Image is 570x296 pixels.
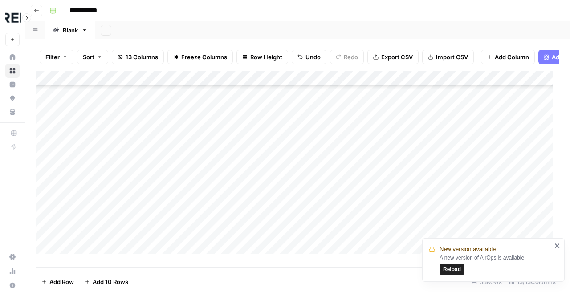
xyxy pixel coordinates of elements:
button: Freeze Columns [167,50,233,64]
button: 13 Columns [112,50,164,64]
button: Export CSV [367,50,419,64]
span: Add 10 Rows [93,277,128,286]
a: Browse [5,64,20,78]
span: Redo [344,53,358,61]
a: Blank [45,21,95,39]
button: Sort [77,50,108,64]
button: Add Column [481,50,535,64]
button: Add Row [36,275,79,289]
span: Import CSV [436,53,468,61]
div: Blank [63,26,78,35]
div: 13/13 Columns [505,275,559,289]
button: Add 10 Rows [79,275,134,289]
span: Filter [45,53,60,61]
a: Your Data [5,105,20,119]
span: Export CSV [381,53,413,61]
a: Opportunities [5,91,20,105]
span: Add Row [49,277,74,286]
span: Sort [83,53,94,61]
a: Usage [5,264,20,278]
span: 13 Columns [126,53,158,61]
button: Workspace: Threepipe Reply [5,7,20,29]
button: Filter [40,50,73,64]
div: 38 Rows [468,275,505,289]
button: Redo [330,50,364,64]
img: Threepipe Reply Logo [5,10,21,26]
span: Row Height [250,53,282,61]
span: Undo [305,53,321,61]
button: Reload [440,264,464,275]
button: Row Height [236,50,288,64]
a: Insights [5,77,20,92]
span: Reload [443,265,461,273]
button: Help + Support [5,278,20,292]
span: New version available [440,245,496,254]
a: Settings [5,250,20,264]
span: Add Column [495,53,529,61]
div: A new version of AirOps is available. [440,254,552,275]
button: close [554,242,561,249]
a: Home [5,50,20,64]
button: Import CSV [422,50,474,64]
button: Undo [292,50,326,64]
span: Freeze Columns [181,53,227,61]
